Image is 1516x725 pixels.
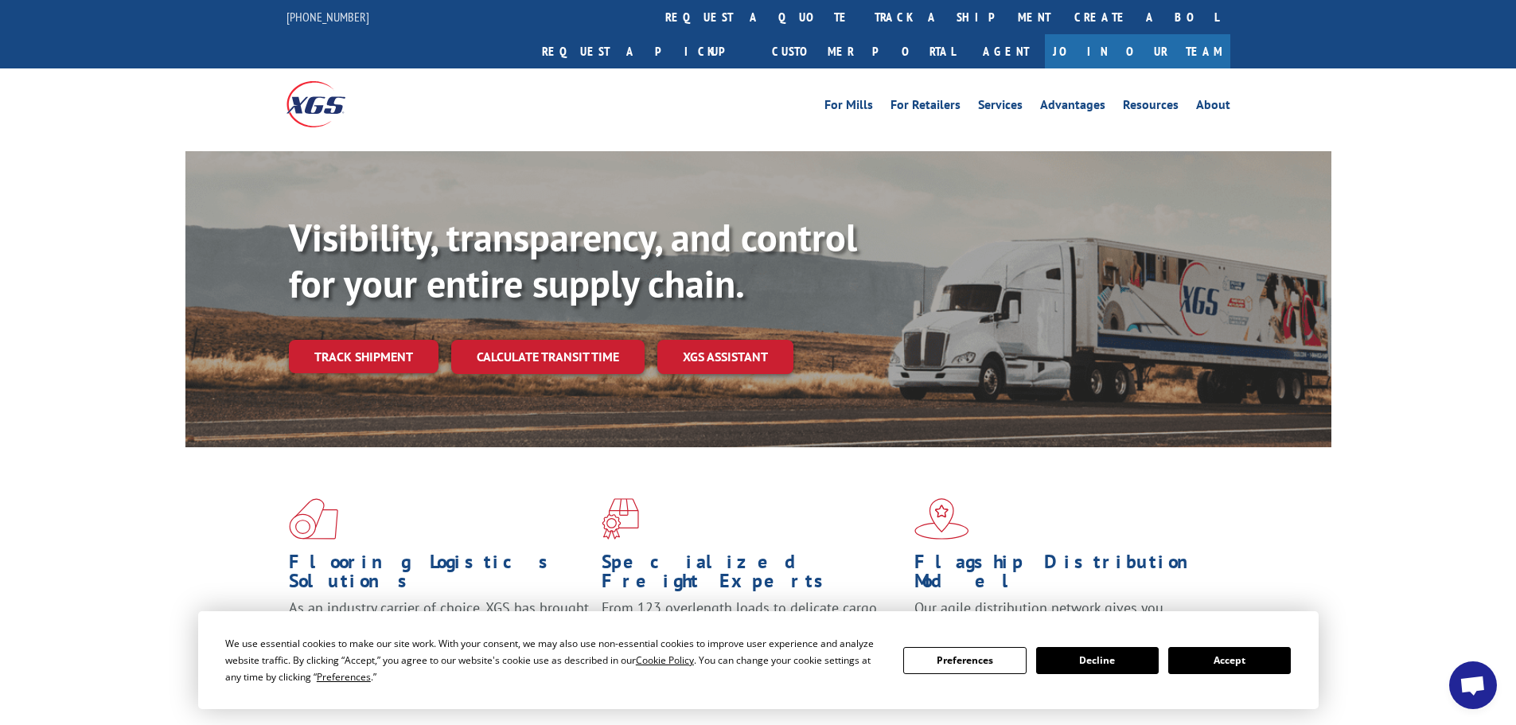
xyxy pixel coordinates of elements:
[914,552,1215,598] h1: Flagship Distribution Model
[1045,34,1230,68] a: Join Our Team
[289,498,338,540] img: xgs-icon-total-supply-chain-intelligence-red
[760,34,967,68] a: Customer Portal
[636,653,694,667] span: Cookie Policy
[1168,647,1291,674] button: Accept
[967,34,1045,68] a: Agent
[891,99,961,116] a: For Retailers
[914,598,1207,636] span: Our agile distribution network gives you nationwide inventory management on demand.
[289,552,590,598] h1: Flooring Logistics Solutions
[657,340,793,374] a: XGS ASSISTANT
[1196,99,1230,116] a: About
[198,611,1319,709] div: Cookie Consent Prompt
[1040,99,1105,116] a: Advantages
[1123,99,1179,116] a: Resources
[451,340,645,374] a: Calculate transit time
[289,340,438,373] a: Track shipment
[225,635,884,685] div: We use essential cookies to make our site work. With your consent, we may also use non-essential ...
[289,598,589,655] span: As an industry carrier of choice, XGS has brought innovation and dedication to flooring logistics...
[903,647,1026,674] button: Preferences
[602,598,902,669] p: From 123 overlength loads to delicate cargo, our experienced staff knows the best way to move you...
[914,498,969,540] img: xgs-icon-flagship-distribution-model-red
[286,9,369,25] a: [PHONE_NUMBER]
[1036,647,1159,674] button: Decline
[530,34,760,68] a: Request a pickup
[317,670,371,684] span: Preferences
[978,99,1023,116] a: Services
[602,552,902,598] h1: Specialized Freight Experts
[824,99,873,116] a: For Mills
[602,498,639,540] img: xgs-icon-focused-on-flooring-red
[1449,661,1497,709] a: Open chat
[289,212,857,308] b: Visibility, transparency, and control for your entire supply chain.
